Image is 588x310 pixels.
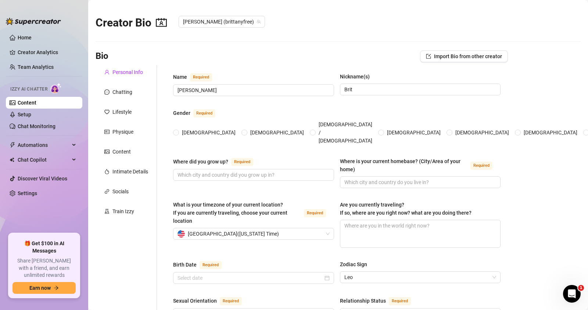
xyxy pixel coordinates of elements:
input: Where is your current homebase? (City/Area of your home) [344,178,495,186]
a: Settings [18,190,37,196]
div: Personal Info [112,68,143,76]
a: Content [18,100,36,106]
span: [DEMOGRAPHIC_DATA] [179,128,239,137]
a: Creator Analytics [18,46,76,58]
img: Chat Copilot [10,157,14,162]
span: Izzy AI Chatter [10,86,47,93]
img: logo-BBDzfeDw.svg [6,18,61,25]
label: Nickname(s) [340,73,375,81]
h3: Bio [96,50,108,62]
span: link [104,189,110,194]
div: Gender [173,109,190,117]
span: Required [190,73,212,81]
div: Where is your current homebase? (City/Area of your home) [340,157,468,173]
input: Birth Date [178,274,323,282]
input: Nickname(s) [344,85,495,94]
span: Required [193,109,215,117]
div: Train Izzy [112,207,134,215]
span: contacts [156,17,167,28]
div: Birth Date [173,261,197,269]
span: Share [PERSON_NAME] with a friend, and earn unlimited rewards [12,257,76,279]
img: AI Chatter [50,83,62,94]
span: [DEMOGRAPHIC_DATA] [521,128,580,137]
div: Relationship Status [340,297,386,305]
iframe: Intercom live chat [563,285,581,303]
span: [DEMOGRAPHIC_DATA] [452,128,512,137]
div: Socials [112,187,129,195]
label: Gender [173,109,223,117]
img: us [178,230,185,237]
span: message [104,89,110,95]
span: 🎁 Get $100 in AI Messages [12,240,76,254]
div: Physique [112,128,133,136]
label: Name [173,73,220,81]
button: Import Bio from other creator [420,50,508,62]
span: [DEMOGRAPHIC_DATA] [384,128,444,137]
span: Earn now [29,285,51,291]
span: team [257,20,261,24]
span: [DEMOGRAPHIC_DATA] [247,128,307,137]
div: Lifestyle [112,108,132,116]
div: Nickname(s) [340,73,370,81]
span: Import Bio from other creator [434,53,502,59]
div: Content [112,148,131,156]
a: Home [18,35,32,40]
span: arrow-right [54,285,59,290]
span: [DEMOGRAPHIC_DATA] / [DEMOGRAPHIC_DATA] [316,120,375,145]
span: heart [104,109,110,115]
input: Where did you grow up? [178,171,328,179]
label: Where did you grow up? [173,157,261,166]
div: Intimate Details [112,168,148,176]
label: Zodiac Sign [340,260,372,268]
div: Name [173,73,187,81]
span: What is your timezone of your current location? If you are currently traveling, choose your curre... [173,202,287,224]
h2: Creator Bio [96,16,167,30]
span: Required [220,297,242,305]
span: Required [200,261,222,269]
span: Required [304,209,326,217]
label: Birth Date [173,260,230,269]
span: Leo [344,272,496,283]
div: Chatting [112,88,132,96]
span: 1 [578,285,584,291]
button: Earn nowarrow-right [12,282,76,294]
div: Zodiac Sign [340,260,367,268]
span: [GEOGRAPHIC_DATA] ( [US_STATE] Time ) [188,228,279,239]
span: Brittany (brittanyfree) [183,16,261,27]
span: experiment [104,209,110,214]
span: thunderbolt [10,142,15,148]
span: user [104,70,110,75]
label: Where is your current homebase? (City/Area of your home) [340,157,501,173]
label: Relationship Status [340,296,419,305]
div: Sexual Orientation [173,297,217,305]
input: Name [178,86,328,94]
span: picture [104,149,110,154]
a: Chat Monitoring [18,123,55,129]
label: Sexual Orientation [173,296,250,305]
a: Discover Viral Videos [18,176,67,182]
span: import [426,54,431,59]
span: Required [389,297,411,305]
div: Where did you grow up? [173,158,228,166]
span: idcard [104,129,110,134]
span: Automations [18,139,70,151]
a: Team Analytics [18,64,54,70]
span: Chat Copilot [18,154,70,166]
a: Setup [18,112,31,117]
span: fire [104,169,110,174]
span: Required [470,162,492,170]
span: Required [231,158,253,166]
span: Are you currently traveling? If so, where are you right now? what are you doing there? [340,202,472,216]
